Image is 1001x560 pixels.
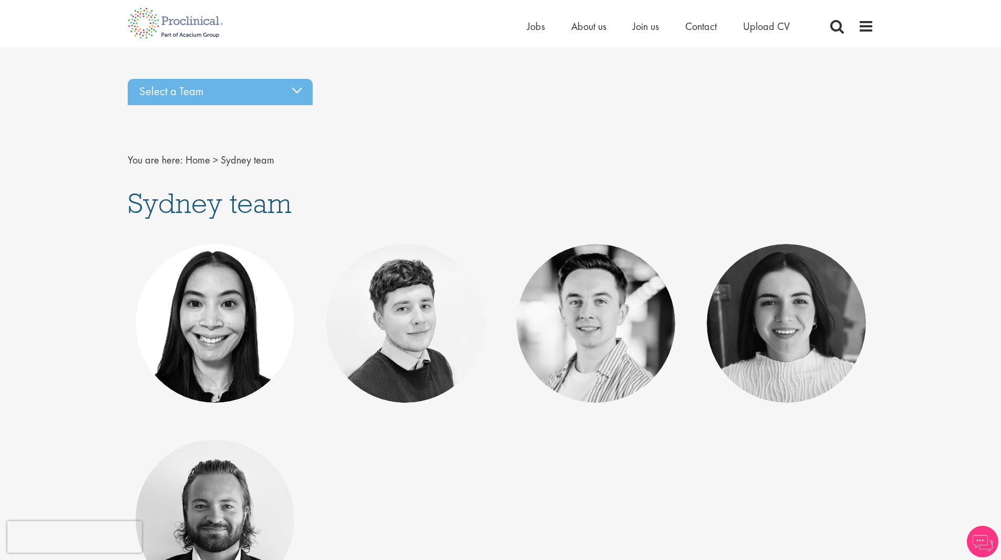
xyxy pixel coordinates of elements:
img: Chatbot [967,526,998,557]
div: Select a Team [128,79,313,105]
span: Sydney team [221,153,274,167]
a: Join us [633,19,659,33]
a: About us [571,19,606,33]
a: Jobs [527,19,545,33]
span: Sydney team [128,185,292,221]
iframe: reCAPTCHA [7,521,142,553]
a: Upload CV [743,19,790,33]
span: > [213,153,218,167]
a: Contact [685,19,717,33]
a: breadcrumb link [185,153,210,167]
span: You are here: [128,153,183,167]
